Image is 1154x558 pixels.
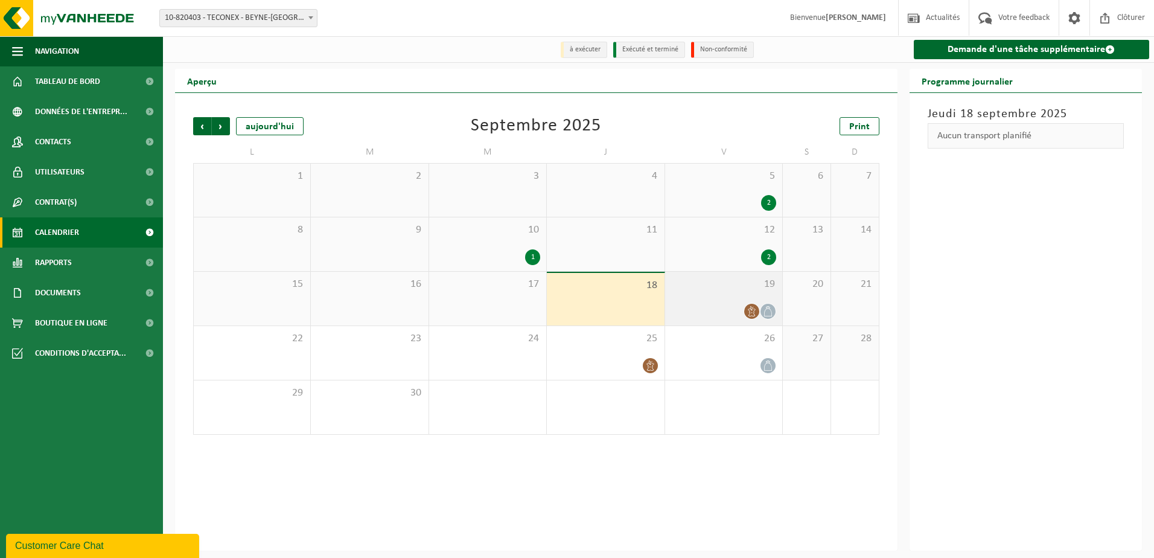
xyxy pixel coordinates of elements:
[547,141,665,163] td: J
[761,249,776,265] div: 2
[35,278,81,308] span: Documents
[525,249,540,265] div: 1
[429,141,547,163] td: M
[691,42,754,58] li: Non-conformité
[928,105,1124,123] h3: Jeudi 18 septembre 2025
[200,332,304,345] span: 22
[665,141,783,163] td: V
[35,308,107,338] span: Boutique en ligne
[435,278,540,291] span: 17
[35,66,100,97] span: Tableau de bord
[317,278,422,291] span: 16
[613,42,685,58] li: Exécuté et terminé
[435,170,540,183] span: 3
[200,170,304,183] span: 1
[561,42,607,58] li: à exécuter
[35,217,79,248] span: Calendrier
[849,122,870,132] span: Print
[553,223,658,237] span: 11
[553,332,658,345] span: 25
[789,332,824,345] span: 27
[553,279,658,292] span: 18
[471,117,601,135] div: Septembre 2025
[914,40,1150,59] a: Demande d'une tâche supplémentaire
[783,141,831,163] td: S
[35,36,79,66] span: Navigation
[317,332,422,345] span: 23
[317,170,422,183] span: 2
[317,223,422,237] span: 9
[826,13,886,22] strong: [PERSON_NAME]
[553,170,658,183] span: 4
[35,338,126,368] span: Conditions d'accepta...
[671,332,776,345] span: 26
[928,123,1124,149] div: Aucun transport planifié
[6,531,202,558] iframe: chat widget
[200,278,304,291] span: 15
[837,332,873,345] span: 28
[837,223,873,237] span: 14
[311,141,429,163] td: M
[35,248,72,278] span: Rapports
[837,170,873,183] span: 7
[193,141,311,163] td: L
[831,141,879,163] td: D
[435,223,540,237] span: 10
[671,278,776,291] span: 19
[761,195,776,211] div: 2
[193,117,211,135] span: Précédent
[35,187,77,217] span: Contrat(s)
[789,223,824,237] span: 13
[35,127,71,157] span: Contacts
[435,332,540,345] span: 24
[35,97,127,127] span: Données de l'entrepr...
[212,117,230,135] span: Suivant
[671,223,776,237] span: 12
[236,117,304,135] div: aujourd'hui
[840,117,879,135] a: Print
[910,69,1025,92] h2: Programme journalier
[159,9,317,27] span: 10-820403 - TECONEX - BEYNE-HEUSAY
[200,386,304,400] span: 29
[317,386,422,400] span: 30
[160,10,317,27] span: 10-820403 - TECONEX - BEYNE-HEUSAY
[789,278,824,291] span: 20
[671,170,776,183] span: 5
[35,157,84,187] span: Utilisateurs
[200,223,304,237] span: 8
[789,170,824,183] span: 6
[175,69,229,92] h2: Aperçu
[837,278,873,291] span: 21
